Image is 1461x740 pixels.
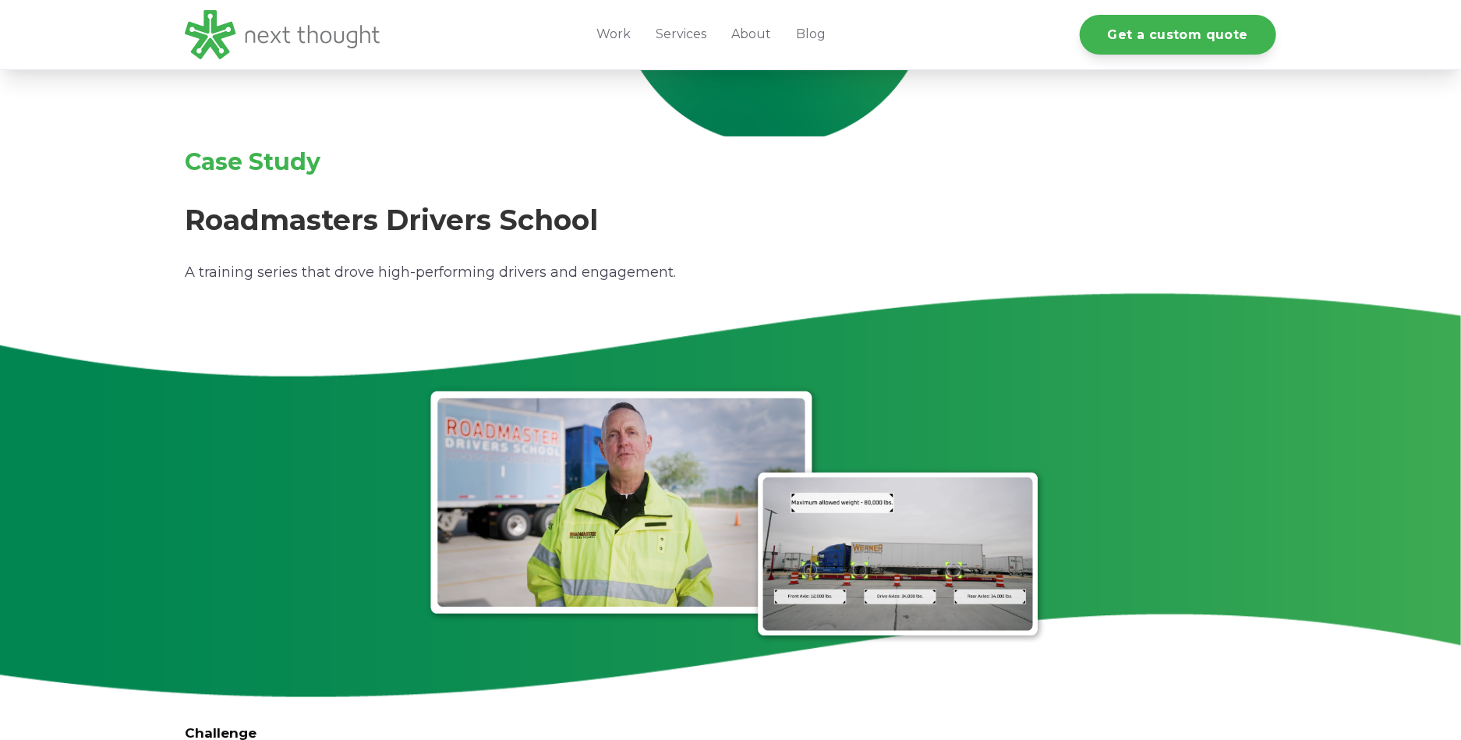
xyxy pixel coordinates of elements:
img: LG - NextThought Logo [185,10,380,59]
h6: A training series that drove high-performing drivers and engagement. [185,264,1276,281]
span: Case Study [185,147,320,176]
img: Road Masters copy [185,384,1276,645]
a: Get a custom quote [1080,15,1276,55]
h2: Roadmasters Drivers School [185,204,1276,236]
